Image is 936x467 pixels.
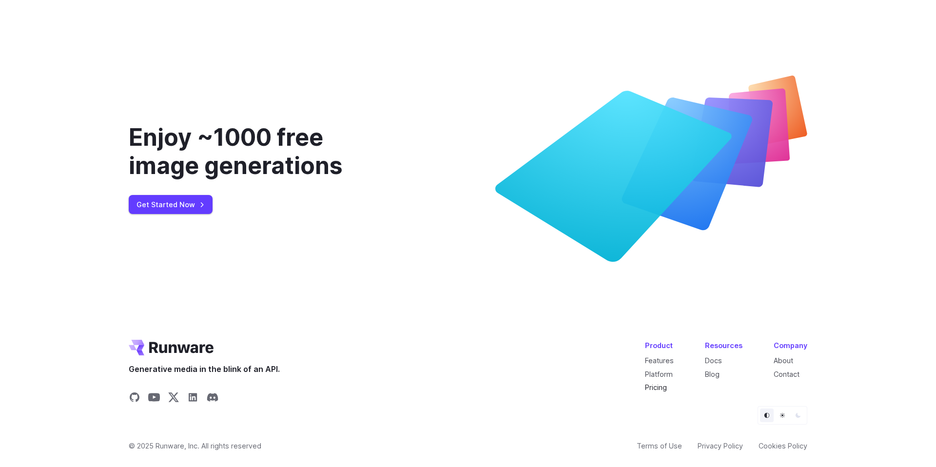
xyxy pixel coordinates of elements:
[705,340,742,351] div: Resources
[760,409,774,422] button: Default
[129,363,280,376] span: Generative media in the blink of an API.
[645,356,674,365] a: Features
[776,409,789,422] button: Light
[148,391,160,406] a: Share on YouTube
[129,340,214,355] a: Go to /
[645,383,667,391] a: Pricing
[705,370,720,378] a: Blog
[774,356,793,365] a: About
[791,409,805,422] button: Dark
[759,440,807,451] a: Cookies Policy
[645,370,673,378] a: Platform
[637,440,682,451] a: Terms of Use
[645,340,674,351] div: Product
[774,340,807,351] div: Company
[168,391,179,406] a: Share on X
[129,195,213,214] a: Get Started Now
[129,440,261,451] span: © 2025 Runware, Inc. All rights reserved
[129,391,140,406] a: Share on GitHub
[129,123,394,179] div: Enjoy ~1000 free image generations
[187,391,199,406] a: Share on LinkedIn
[207,391,218,406] a: Share on Discord
[774,370,799,378] a: Contact
[758,406,807,425] ul: Theme selector
[705,356,722,365] a: Docs
[698,440,743,451] a: Privacy Policy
